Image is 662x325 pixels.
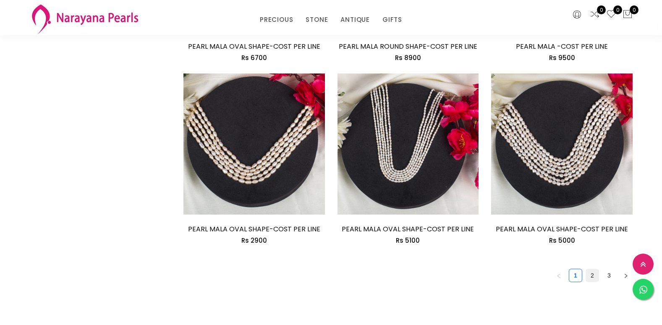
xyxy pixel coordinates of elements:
button: left [552,269,565,282]
a: 0 [590,9,600,20]
button: right [619,269,633,282]
span: Rs 6700 [241,53,267,62]
li: 3 [602,269,616,282]
a: 2 [586,269,599,282]
span: Rs 5000 [549,236,575,245]
a: PEARL MALA OVAL SHAPE-COST PER LINE [188,42,320,51]
span: 0 [613,5,622,14]
a: PEARL MALA OVAL SHAPE-COST PER LINE [342,224,474,234]
a: PEARL MALA OVAL SHAPE-COST PER LINE [496,224,628,234]
a: STONE [306,13,328,26]
span: Rs 9500 [549,53,575,62]
span: 0 [597,5,606,14]
li: Next Page [619,269,633,282]
a: PRECIOUS [260,13,293,26]
a: ANTIQUE [340,13,370,26]
li: 2 [586,269,599,282]
a: GIFTS [382,13,402,26]
span: Rs 5100 [396,236,420,245]
a: 0 [606,9,616,20]
span: 0 [630,5,638,14]
a: PEARL MALA -COST PER LINE [516,42,608,51]
a: 1 [569,269,582,282]
span: right [623,273,628,278]
span: left [556,273,561,278]
span: Rs 8900 [395,53,421,62]
button: 0 [623,9,633,20]
a: 3 [603,269,615,282]
a: PEARL MALA ROUND SHAPE-COST PER LINE [339,42,477,51]
span: Rs 2900 [241,236,267,245]
a: PEARL MALA OVAL SHAPE-COST PER LINE [188,224,320,234]
li: Previous Page [552,269,565,282]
